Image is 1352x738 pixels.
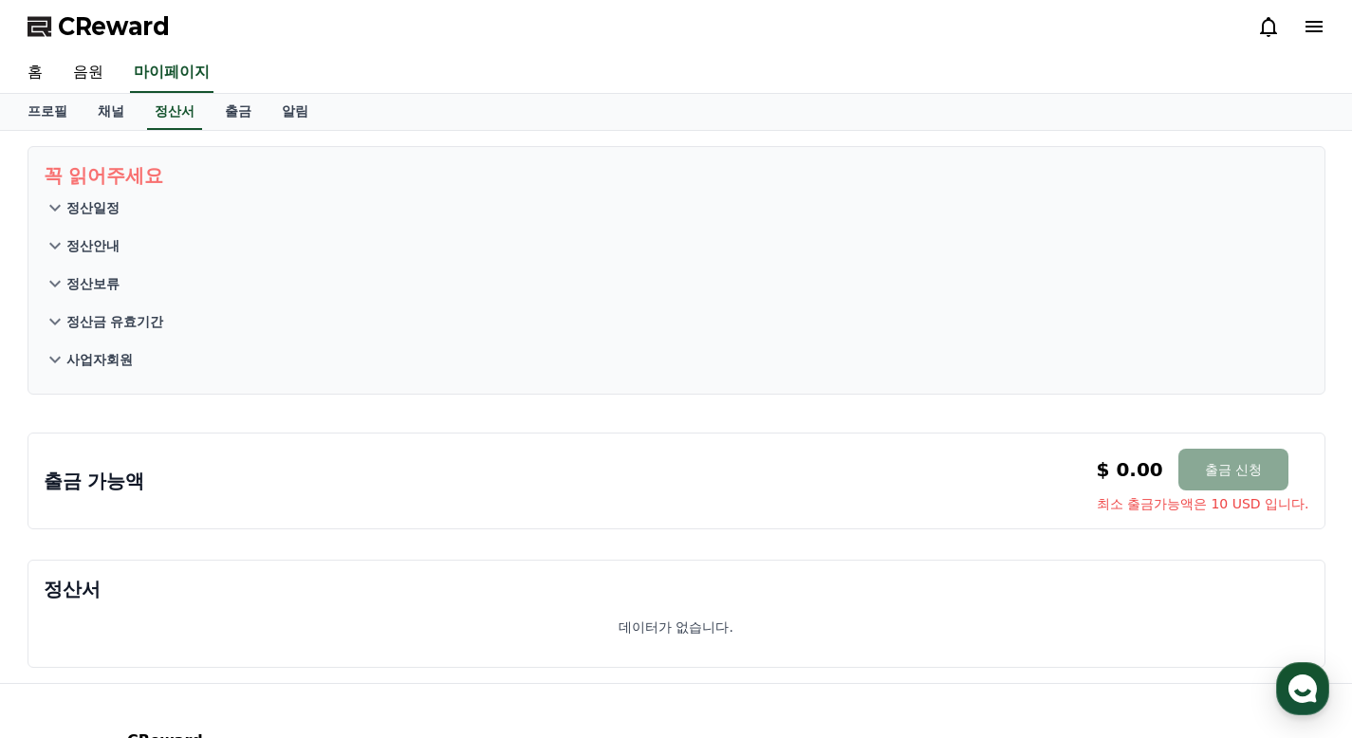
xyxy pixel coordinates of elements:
[1097,456,1163,483] p: $ 0.00
[125,581,245,628] a: 대화
[83,94,139,130] a: 채널
[28,11,170,42] a: CReward
[44,265,1309,303] button: 정산보류
[245,581,364,628] a: 설정
[1097,494,1309,513] span: 최소 출금가능액은 10 USD 입니다.
[44,303,1309,341] button: 정산금 유효기간
[147,94,202,130] a: 정산서
[66,312,164,331] p: 정산금 유효기간
[12,53,58,93] a: 홈
[44,341,1309,378] button: 사업자회원
[66,236,120,255] p: 정산안내
[58,11,170,42] span: CReward
[619,618,733,637] p: 데이터가 없습니다.
[44,227,1309,265] button: 정산안내
[210,94,267,130] a: 출금
[66,274,120,293] p: 정산보류
[12,94,83,130] a: 프로필
[58,53,119,93] a: 음원
[6,581,125,628] a: 홈
[1178,449,1288,490] button: 출금 신청
[44,189,1309,227] button: 정산일정
[44,162,1309,189] p: 꼭 읽어주세요
[293,609,316,624] span: 설정
[66,198,120,217] p: 정산일정
[66,350,133,369] p: 사업자회원
[130,53,213,93] a: 마이페이지
[60,609,71,624] span: 홈
[44,576,1309,602] p: 정산서
[174,610,196,625] span: 대화
[267,94,324,130] a: 알림
[44,468,145,494] p: 출금 가능액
